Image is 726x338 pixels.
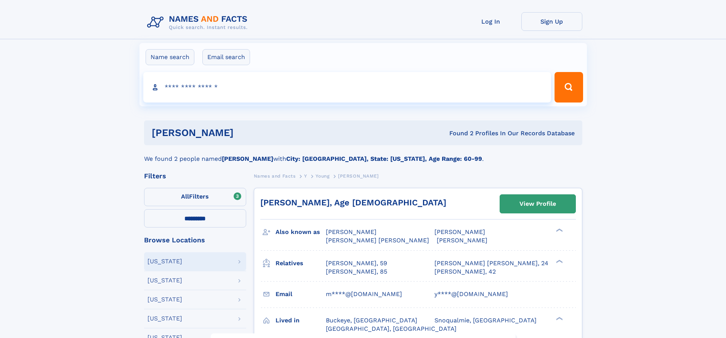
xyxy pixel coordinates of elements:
[181,193,189,200] span: All
[326,259,387,268] a: [PERSON_NAME], 59
[304,171,307,181] a: Y
[260,198,446,207] a: [PERSON_NAME], Age [DEMOGRAPHIC_DATA]
[554,228,563,233] div: ❯
[326,325,457,332] span: [GEOGRAPHIC_DATA], [GEOGRAPHIC_DATA]
[304,173,307,179] span: Y
[316,171,329,181] a: Young
[460,12,521,31] a: Log In
[147,277,182,284] div: [US_STATE]
[326,268,387,276] a: [PERSON_NAME], 85
[437,237,487,244] span: [PERSON_NAME]
[316,173,329,179] span: Young
[276,257,326,270] h3: Relatives
[144,188,246,206] label: Filters
[326,228,377,235] span: [PERSON_NAME]
[152,128,341,138] h1: [PERSON_NAME]
[147,296,182,303] div: [US_STATE]
[326,317,417,324] span: Buckeye, [GEOGRAPHIC_DATA]
[500,195,575,213] a: View Profile
[555,72,583,103] button: Search Button
[519,195,556,213] div: View Profile
[146,49,194,65] label: Name search
[434,259,548,268] a: [PERSON_NAME] [PERSON_NAME], 24
[276,226,326,239] h3: Also known as
[276,314,326,327] h3: Lived in
[143,72,551,103] input: search input
[554,316,563,321] div: ❯
[202,49,250,65] label: Email search
[147,258,182,264] div: [US_STATE]
[434,317,537,324] span: Snoqualmie, [GEOGRAPHIC_DATA]
[341,129,575,138] div: Found 2 Profiles In Our Records Database
[434,268,496,276] a: [PERSON_NAME], 42
[144,173,246,179] div: Filters
[554,259,563,264] div: ❯
[254,171,296,181] a: Names and Facts
[286,155,482,162] b: City: [GEOGRAPHIC_DATA], State: [US_STATE], Age Range: 60-99
[144,145,582,163] div: We found 2 people named with .
[434,228,485,235] span: [PERSON_NAME]
[521,12,582,31] a: Sign Up
[144,237,246,243] div: Browse Locations
[326,237,429,244] span: [PERSON_NAME] [PERSON_NAME]
[338,173,379,179] span: [PERSON_NAME]
[222,155,273,162] b: [PERSON_NAME]
[144,12,254,33] img: Logo Names and Facts
[276,288,326,301] h3: Email
[147,316,182,322] div: [US_STATE]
